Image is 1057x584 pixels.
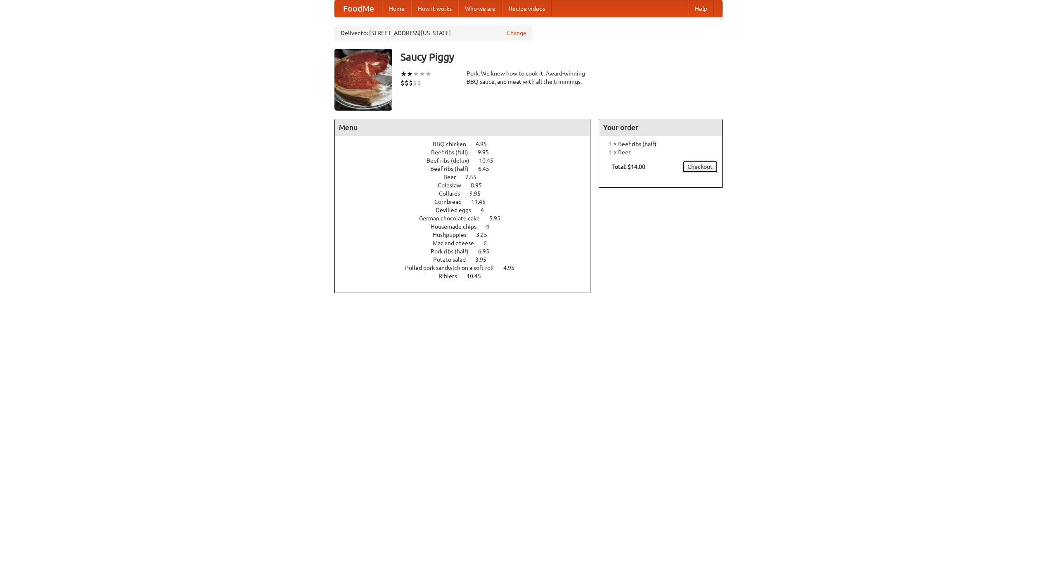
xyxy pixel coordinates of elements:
a: Checkout [682,161,718,173]
a: Home [382,0,411,17]
a: Who we are [458,0,502,17]
li: 1 × Beer [603,148,718,156]
a: Help [688,0,714,17]
li: $ [417,78,421,87]
span: Beef ribs (half) [430,166,477,172]
a: Hushpuppies 3.25 [433,232,502,238]
span: Pulled pork sandwich on a soft roll [405,265,502,271]
li: $ [401,78,405,87]
a: Recipe videos [502,0,552,17]
span: Hushpuppies [433,232,475,238]
span: 5.95 [489,215,509,222]
span: 7.55 [465,174,485,180]
a: Beer 7.55 [443,174,492,180]
span: Beef ribs (full) [431,149,476,156]
span: 6 [483,240,495,246]
span: Cornbread [434,199,470,205]
span: BBQ chicken [433,141,474,147]
span: 4 [481,207,492,213]
span: Pork ribs (half) [431,248,477,255]
li: $ [405,78,409,87]
a: Beef ribs (delux) 10.45 [427,157,509,164]
span: 3.25 [476,232,495,238]
span: Collards [439,190,468,197]
span: Devilled eggs [436,207,479,213]
span: 6.45 [478,166,498,172]
li: ★ [401,69,407,78]
b: Total: $14.00 [611,163,645,170]
span: 4 [486,223,498,230]
span: 3.95 [475,256,495,263]
span: 4.95 [503,265,523,271]
span: 4.95 [476,141,495,147]
a: Collards 9.95 [439,190,496,197]
span: Mac and cheese [433,240,482,246]
li: 1 × Beef ribs (half) [603,140,718,148]
div: Deliver to: [STREET_ADDRESS][US_STATE] [334,26,533,40]
span: Riblets [438,273,465,279]
a: Mac and cheese 6 [433,240,502,246]
a: Pork ribs (half) 6.95 [431,248,505,255]
span: 11.45 [471,199,494,205]
h3: Saucy Piggy [401,49,723,65]
a: Riblets 10.45 [438,273,496,279]
a: Change [507,29,526,37]
h4: Your order [599,119,722,136]
span: Beef ribs (delux) [427,157,478,164]
a: BBQ chicken 4.95 [433,141,502,147]
div: Pork. We know how to cook it. Award-winning BBQ sauce, and meat with all the trimmings. [467,69,590,86]
a: Beef ribs (half) 6.45 [430,166,505,172]
span: 9.95 [478,149,497,156]
a: FoodMe [335,0,382,17]
h4: Menu [335,119,590,136]
span: 9.95 [469,190,489,197]
span: Housemade chips [431,223,485,230]
a: Pulled pork sandwich on a soft roll 4.95 [405,265,530,271]
span: German chocolate cake [419,215,488,222]
a: German chocolate cake 5.95 [419,215,516,222]
span: 6.95 [478,248,498,255]
a: How it works [411,0,458,17]
span: 10.45 [479,157,502,164]
span: 10.45 [467,273,489,279]
span: Beer [443,174,464,180]
li: ★ [419,69,425,78]
li: $ [413,78,417,87]
a: Coleslaw 8.95 [438,182,497,189]
span: Potato salad [433,256,474,263]
li: ★ [407,69,413,78]
a: Beef ribs (full) 9.95 [431,149,504,156]
a: Cornbread 11.45 [434,199,501,205]
span: Coleslaw [438,182,469,189]
a: Potato salad 3.95 [433,256,502,263]
li: ★ [425,69,431,78]
a: Housemade chips 4 [431,223,505,230]
img: angular.jpg [334,49,392,111]
li: ★ [413,69,419,78]
a: Devilled eggs 4 [436,207,499,213]
li: $ [409,78,413,87]
span: 8.95 [471,182,490,189]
